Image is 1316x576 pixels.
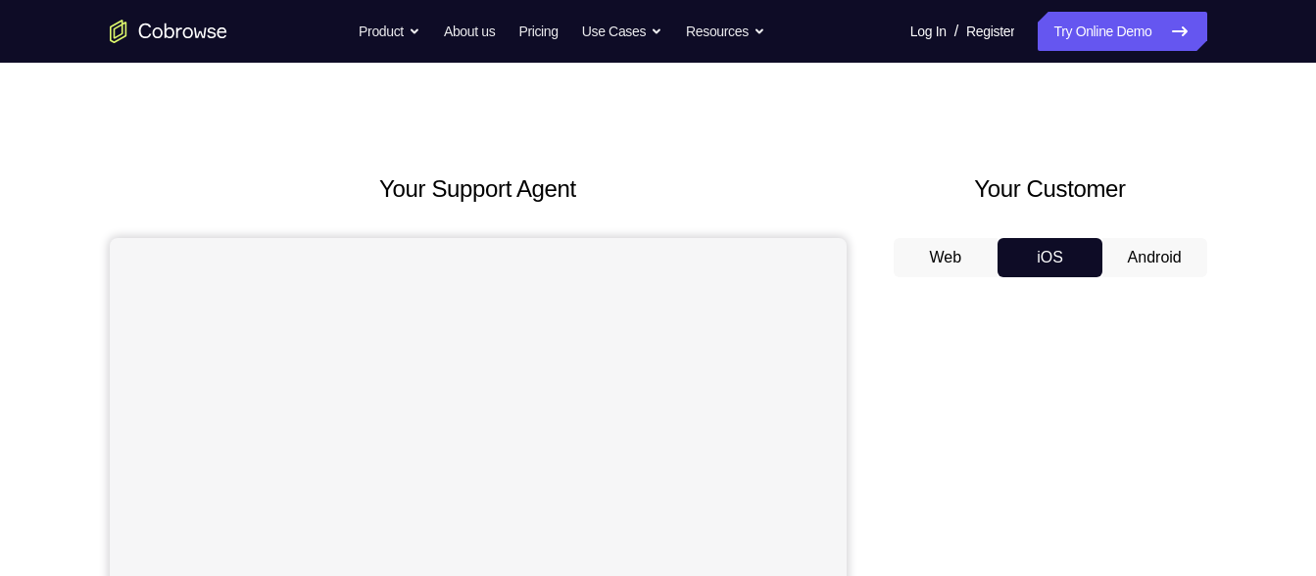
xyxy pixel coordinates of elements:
[444,12,495,51] a: About us
[894,238,999,277] button: Web
[910,12,947,51] a: Log In
[359,12,420,51] button: Product
[1102,238,1207,277] button: Android
[686,12,765,51] button: Resources
[954,20,958,43] span: /
[1038,12,1206,51] a: Try Online Demo
[966,12,1014,51] a: Register
[894,171,1207,207] h2: Your Customer
[110,20,227,43] a: Go to the home page
[582,12,662,51] button: Use Cases
[518,12,558,51] a: Pricing
[110,171,847,207] h2: Your Support Agent
[998,238,1102,277] button: iOS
